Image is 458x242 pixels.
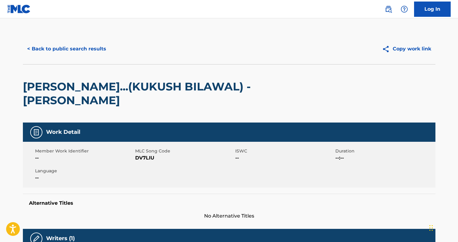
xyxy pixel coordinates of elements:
[23,212,435,220] span: No Alternative Titles
[7,5,31,13] img: MLC Logo
[29,200,429,206] h5: Alternative Titles
[235,148,334,154] span: ISWC
[401,5,408,13] img: help
[382,3,395,15] a: Public Search
[335,148,434,154] span: Duration
[33,129,40,136] img: Work Detail
[335,154,434,162] span: --:--
[427,213,458,242] iframe: Chat Widget
[235,154,334,162] span: --
[378,41,435,57] button: Copy work link
[429,219,433,237] div: Drag
[382,45,393,53] img: Copy work link
[46,129,80,136] h5: Work Detail
[35,148,134,154] span: Member Work Identifier
[385,5,392,13] img: search
[135,154,234,162] span: DV7LIU
[135,148,234,154] span: MLC Song Code
[23,80,270,107] h2: [PERSON_NAME]...(KUKUSH BILAWAL) - [PERSON_NAME]
[398,3,410,15] div: Help
[35,154,134,162] span: --
[414,2,451,17] a: Log In
[35,168,134,174] span: Language
[23,41,110,57] button: < Back to public search results
[46,235,75,242] h5: Writers (1)
[35,174,134,182] span: --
